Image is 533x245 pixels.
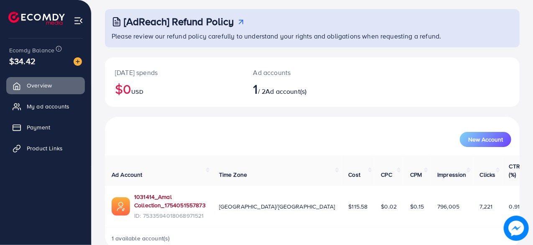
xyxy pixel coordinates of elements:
span: My ad accounts [27,102,69,111]
span: 7,221 [480,202,493,211]
a: My ad accounts [6,98,85,115]
span: 0.91 [509,202,520,211]
span: Payment [27,123,50,132]
span: $34.42 [9,55,36,67]
span: Clicks [480,170,496,179]
h2: / 2 [253,81,337,97]
span: CTR (%) [509,162,520,179]
span: Overview [27,81,52,90]
p: Ad accounts [253,67,337,77]
span: New Account [468,137,503,142]
span: CPM [410,170,422,179]
span: USD [131,88,143,96]
span: $115.58 [348,202,367,211]
span: CPC [381,170,392,179]
span: [GEOGRAPHIC_DATA]/[GEOGRAPHIC_DATA] [219,202,335,211]
span: Impression [437,170,467,179]
p: Please review our refund policy carefully to understand your rights and obligations when requesti... [112,31,515,41]
a: Overview [6,77,85,94]
span: Time Zone [219,170,247,179]
img: logo [8,12,65,25]
h3: [AdReach] Refund Policy [124,15,234,28]
img: ic-ads-acc.e4c84228.svg [112,197,130,216]
span: Ecomdy Balance [9,46,54,54]
p: [DATE] spends [115,67,233,77]
a: 1031414_Amal Collection_1754051557873 [134,193,206,210]
img: image [74,57,82,66]
img: menu [74,16,83,26]
span: 796,005 [437,202,459,211]
span: $0.02 [381,202,397,211]
img: image [504,216,529,241]
span: ID: 7533594018068971521 [134,211,206,220]
a: Payment [6,119,85,136]
span: $0.15 [410,202,424,211]
span: 1 available account(s) [112,234,170,242]
button: New Account [460,132,511,147]
span: 1 [253,79,258,98]
span: Product Links [27,144,63,152]
h2: $0 [115,81,233,97]
span: Ad Account [112,170,143,179]
a: Product Links [6,140,85,157]
span: Ad account(s) [265,87,306,96]
span: Cost [348,170,360,179]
